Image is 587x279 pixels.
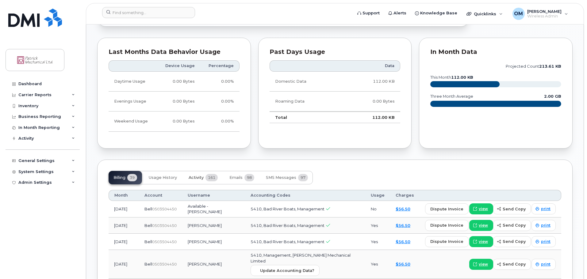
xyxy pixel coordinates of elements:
th: Data [343,60,400,71]
div: Omar Meneses [508,8,572,20]
span: 5410, Bad River Boats, Management [251,206,324,211]
span: 161 [205,174,218,181]
td: [PERSON_NAME] [182,234,245,250]
span: print [541,262,551,267]
span: Bell [144,239,152,244]
td: Roaming Data [270,92,343,111]
td: Total [270,111,343,123]
span: print [541,239,551,244]
td: 0.00% [200,72,240,92]
div: Last Months Data Behavior Usage [109,49,240,55]
span: 97 [298,174,308,181]
td: Domestic Data [270,72,343,92]
th: Usage [365,190,390,201]
a: print [531,220,556,231]
td: [DATE] [109,234,139,250]
span: 0503504450 [152,262,177,266]
td: 0.00 Bytes [157,92,200,111]
span: 0503504450 [152,207,177,211]
span: Usage History [149,175,177,180]
th: Month [109,190,139,201]
td: No [365,201,390,217]
span: send copy [503,206,526,212]
span: view [479,223,488,228]
td: 0.00 Bytes [343,92,400,111]
a: view [469,220,493,231]
span: Bell [144,262,152,266]
span: Support [363,10,380,16]
span: 0503504450 [152,239,177,244]
span: Wireless Admin [527,14,562,19]
td: Evenings Usage [109,92,157,111]
td: Yes [365,234,390,250]
td: Weekend Usage [109,111,157,131]
span: 98 [244,174,254,181]
span: view [479,206,488,212]
span: dispute invoice [430,222,463,228]
text: this month [430,75,473,80]
span: dispute invoice [430,206,463,212]
button: dispute invoice [425,220,469,231]
button: send copy [493,236,531,247]
text: projected count [506,64,561,69]
a: $56.50 [396,223,410,228]
td: 112.00 KB [343,111,400,123]
span: dispute invoice [430,239,463,244]
td: 0.00 Bytes [157,111,200,131]
span: SMS Messages [266,175,296,180]
span: [PERSON_NAME] [527,9,562,14]
span: 0503504450 [152,223,177,228]
td: Yes [365,217,390,234]
span: view [479,262,488,267]
span: Bell [144,223,152,228]
button: send copy [493,259,531,270]
span: Activity [189,175,204,180]
td: 0.00% [200,92,240,111]
tspan: 213.61 KB [539,64,561,69]
th: Device Usage [157,60,200,71]
td: 0.00% [200,111,240,131]
span: Bell [144,206,152,211]
tr: Weekdays from 6:00pm to 8:00am [109,92,240,111]
td: Available - [PERSON_NAME] [182,201,245,217]
span: view [479,239,488,244]
span: send copy [503,239,526,244]
span: Emails [229,175,243,180]
span: print [541,206,551,212]
th: Charges [390,190,420,201]
span: 5410, Bad River Boats, Management [251,223,324,228]
tspan: 112.00 KB [451,75,473,80]
tr: Friday from 6:00pm to Monday 8:00am [109,111,240,131]
span: OM [514,10,523,17]
td: [DATE] [109,201,139,217]
th: Accounting Codes [245,190,365,201]
th: Account [139,190,182,201]
td: 112.00 KB [343,72,400,92]
span: 5410, Management, [PERSON_NAME] Mechanical Limited [251,253,351,263]
td: [DATE] [109,250,139,279]
span: 5410, Bad River Boats, Management [251,239,324,244]
span: Quicklinks [474,11,496,16]
a: view [469,236,493,247]
td: [DATE] [109,217,139,234]
a: $56.50 [396,206,410,211]
span: Alerts [393,10,406,16]
span: Knowledge Base [420,10,457,16]
div: Past Days Usage [270,49,401,55]
a: view [469,259,493,270]
th: Percentage [200,60,240,71]
td: [PERSON_NAME] [182,217,245,234]
a: $56.50 [396,239,410,244]
div: Quicklinks [462,8,507,20]
text: three month average [430,94,473,99]
span: send copy [503,222,526,228]
span: send copy [503,261,526,267]
button: send copy [493,203,531,214]
a: print [531,203,556,214]
text: 2.00 GB [544,94,561,99]
span: Update Accounting Data? [260,268,314,273]
th: Username [182,190,245,201]
a: Knowledge Base [411,7,462,19]
button: dispute invoice [425,236,469,247]
button: Update Accounting Data? [251,265,320,276]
